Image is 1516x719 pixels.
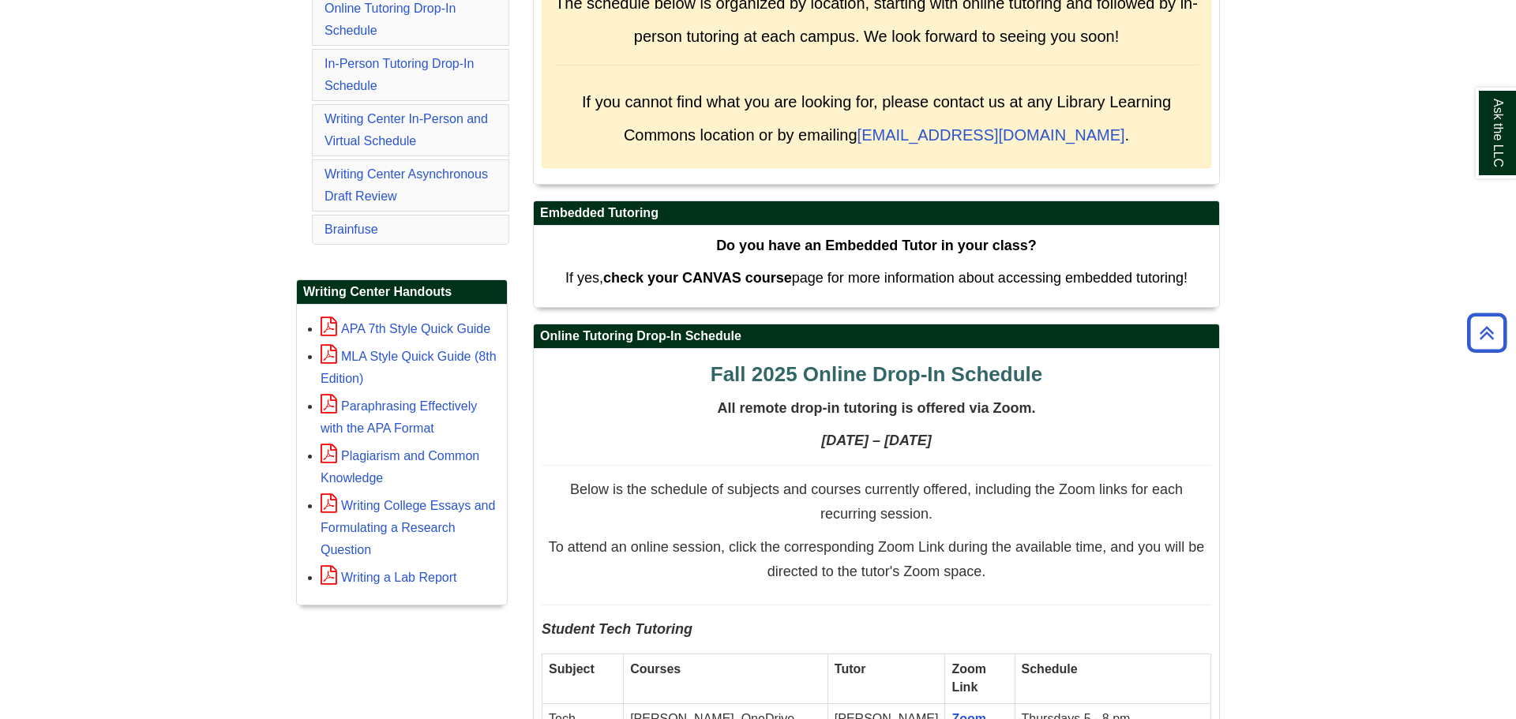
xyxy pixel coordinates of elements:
[582,93,1171,144] span: If you cannot find what you are looking for, please contact us at any Library Learning Commons lo...
[835,662,866,676] strong: Tutor
[711,362,1042,386] span: Fall 2025 Online Drop-In Schedule
[951,662,986,694] strong: Zoom Link
[321,399,477,435] a: Paraphrasing Effectively with the APA Format
[717,400,1035,416] span: All remote drop-in tutoring is offered via Zoom.
[321,449,479,485] a: Plagiarism and Common Knowledge
[542,621,692,637] span: Student Tech Tutoring
[570,481,1183,522] span: Below is the schedule of subjects and courses currently offered, including the Zoom links for eac...
[549,539,1204,580] span: To attend an online session, click the corresponding Zoom Link during the available time, and you...
[325,167,488,203] a: Writing Center Asynchronous Draft Review
[321,571,456,584] a: Writing a Lab Report
[716,238,1037,253] strong: Do you have an Embedded Tutor in your class?
[534,324,1219,349] h2: Online Tutoring Drop-In Schedule
[630,662,681,676] strong: Courses
[321,322,490,335] a: APA 7th Style Quick Guide
[549,662,595,676] strong: Subject
[1022,662,1078,676] strong: Schedule
[603,270,792,286] strong: check your CANVAS course
[857,126,1125,144] a: [EMAIL_ADDRESS][DOMAIN_NAME]
[565,270,1188,286] span: If yes, page for more information about accessing embedded tutoring!
[325,112,488,148] a: Writing Center In-Person and Virtual Schedule
[321,499,495,556] a: Writing College Essays and Formulating a Research Question
[325,2,456,37] a: Online Tutoring Drop-In Schedule
[325,57,474,92] a: In-Person Tutoring Drop-In Schedule
[325,223,378,236] a: Brainfuse
[297,280,507,305] h2: Writing Center Handouts
[1462,322,1512,343] a: Back to Top
[321,350,497,385] a: MLA Style Quick Guide (8th Edition)
[821,433,931,448] strong: [DATE] – [DATE]
[534,201,1219,226] h2: Embedded Tutoring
